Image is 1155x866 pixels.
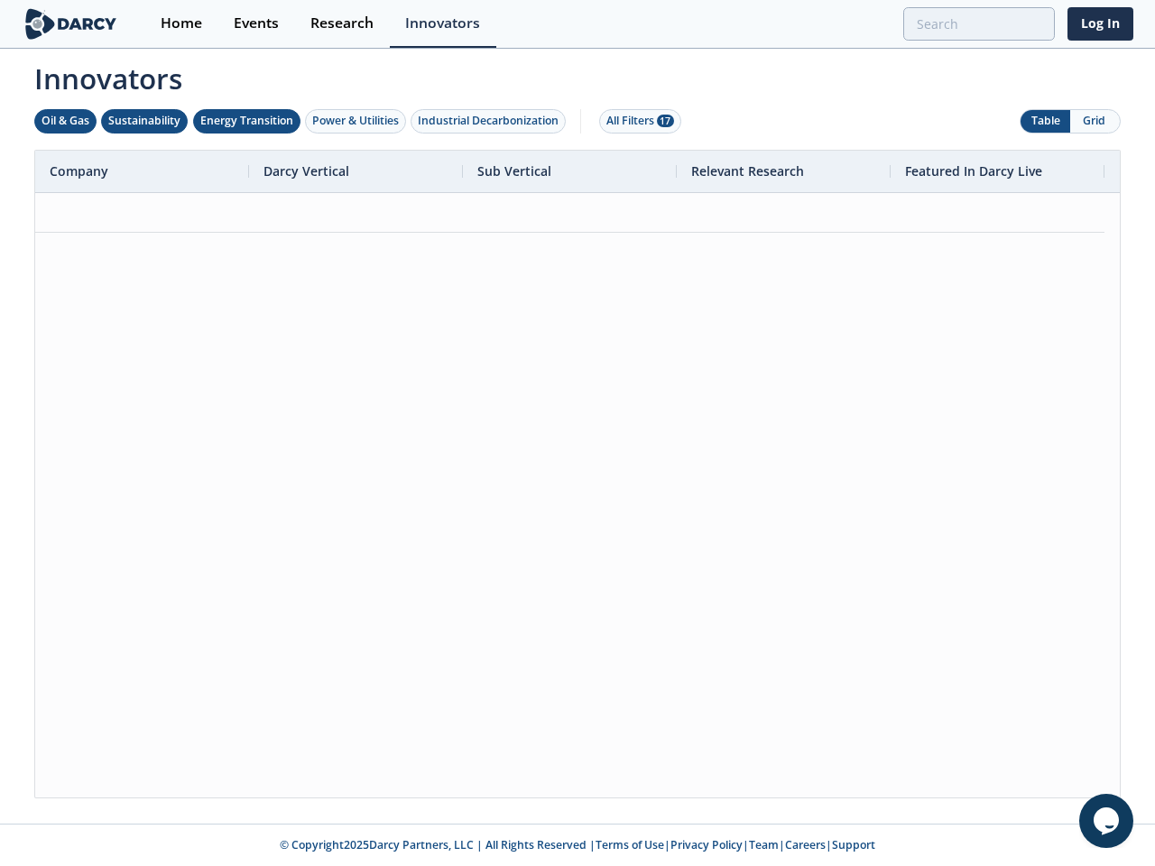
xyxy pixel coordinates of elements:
div: Sustainability [108,113,180,129]
iframe: chat widget [1079,794,1137,848]
span: Relevant Research [691,162,804,180]
img: logo-wide.svg [22,8,120,40]
a: Support [832,837,875,852]
button: Table [1021,110,1070,133]
a: Team [749,837,779,852]
a: Privacy Policy [670,837,743,852]
div: All Filters [606,113,674,129]
div: Home [161,16,202,31]
span: Featured In Darcy Live [905,162,1042,180]
div: Industrial Decarbonization [418,113,559,129]
span: Company [50,162,108,180]
div: Research [310,16,374,31]
a: Log In [1067,7,1133,41]
a: Careers [785,837,826,852]
div: Energy Transition [200,113,293,129]
button: Industrial Decarbonization [411,109,566,134]
span: Innovators [22,51,1133,99]
div: Oil & Gas [42,113,89,129]
input: Advanced Search [903,7,1055,41]
button: Power & Utilities [305,109,406,134]
div: Power & Utilities [312,113,399,129]
div: Events [234,16,279,31]
div: Innovators [405,16,480,31]
span: Darcy Vertical [263,162,349,180]
button: Sustainability [101,109,188,134]
span: Sub Vertical [477,162,551,180]
button: Energy Transition [193,109,300,134]
button: Oil & Gas [34,109,97,134]
a: Terms of Use [596,837,664,852]
span: 17 [657,115,674,127]
button: All Filters 17 [599,109,681,134]
p: © Copyright 2025 Darcy Partners, LLC | All Rights Reserved | | | | | [25,837,1130,853]
button: Grid [1070,110,1120,133]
